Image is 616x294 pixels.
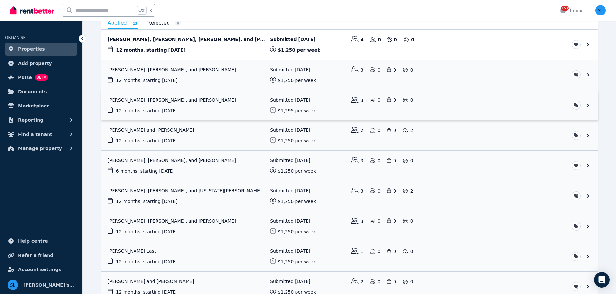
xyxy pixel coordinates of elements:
a: View application: Natasha Blain, Louis Cheval, and Oscar Cheval [101,151,598,181]
a: View application: Kyah Kraszula, Claudia McKenzie, and Georgia Abbott [101,181,598,211]
div: Inbox [560,7,582,14]
span: Ctrl [137,6,147,15]
span: Reporting [18,116,43,124]
span: 153 [561,6,569,11]
a: Help centre [5,235,77,248]
img: Sydney Sotheby's LNS [8,280,18,290]
span: Marketplace [18,102,49,110]
span: 13 [132,21,138,26]
a: View application: George Hyslop, Hamish Chatterley, and Harry Chisholm [101,90,598,120]
span: Properties [18,45,45,53]
a: View application: Caroline Kelly, Sophie-allen Barrett, Niall Bailey, and Alan Myers [101,30,598,60]
span: ORGANISE [5,35,26,40]
span: Pulse [18,74,32,81]
a: Marketplace [5,99,77,112]
span: Documents [18,88,47,96]
a: PulseBETA [5,71,77,84]
span: 0 [175,21,181,26]
span: [PERSON_NAME]'s LNS [23,281,75,289]
a: Rejected [147,17,181,28]
a: View application: Jordan Last [101,241,598,271]
a: View application: Eloise Cartledge, Orla Doran, and Grace Walder [101,60,598,90]
a: Documents [5,85,77,98]
button: Find a tenant [5,128,77,141]
span: Add property [18,59,52,67]
a: View application: Nicholas Shearer, Cameron Lavis, and Joel Wilson [101,211,598,241]
span: BETA [35,74,48,81]
div: Open Intercom Messenger [594,272,610,288]
span: Find a tenant [18,130,52,138]
a: View application: Joshua Hawkett-Jones and Anette Schwemmer [101,120,598,150]
a: Applied [108,17,138,29]
button: Manage property [5,142,77,155]
span: Help centre [18,237,48,245]
span: Account settings [18,266,61,273]
a: Account settings [5,263,77,276]
button: Reporting [5,114,77,127]
a: Refer a friend [5,249,77,262]
img: Sydney Sotheby's LNS [595,5,606,15]
span: k [149,8,152,13]
img: RentBetter [10,5,54,15]
a: Add property [5,57,77,70]
a: Properties [5,43,77,56]
span: Manage property [18,145,62,152]
span: Refer a friend [18,251,53,259]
